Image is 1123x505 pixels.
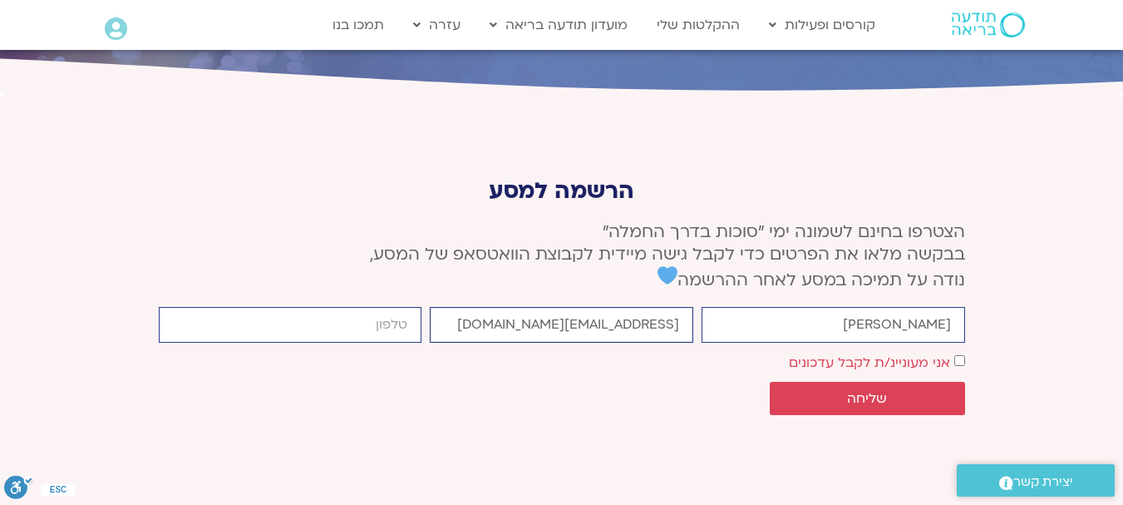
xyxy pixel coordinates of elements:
img: תודעה בריאה [952,12,1025,37]
a: קורסים ופעילות [761,9,884,41]
span: נודה על תמיכה במסע לאחר ההרשמה [658,269,965,291]
a: יצירת קשר [957,464,1115,497]
a: מועדון תודעה בריאה [481,9,636,41]
span: יצירת קשר [1013,471,1073,493]
a: תמכו בנו [324,9,392,41]
a: ההקלטות שלי [648,9,748,41]
input: שם פרטי [702,307,965,343]
label: אני מעוניינ/ת לקבל עדכונים [789,354,950,372]
button: שליחה [770,382,965,415]
input: אימייל [430,307,693,343]
p: הצטרפו בחינם לשמונה ימי ״סוכות בדרך החמלה״ [159,220,965,291]
form: טופס חדש [159,307,965,423]
img: 💙 [658,265,677,285]
a: עזרה [405,9,469,41]
span: בבקשה מלאו את הפרטים כדי לקבל גישה מיידית לקבוצת הוואטסאפ של המסע, [370,243,965,265]
p: הרשמה למסע [159,178,965,204]
input: מותר להשתמש רק במספרים ותווי טלפון (#, -, *, וכו'). [159,307,422,343]
span: שליחה [847,391,887,406]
